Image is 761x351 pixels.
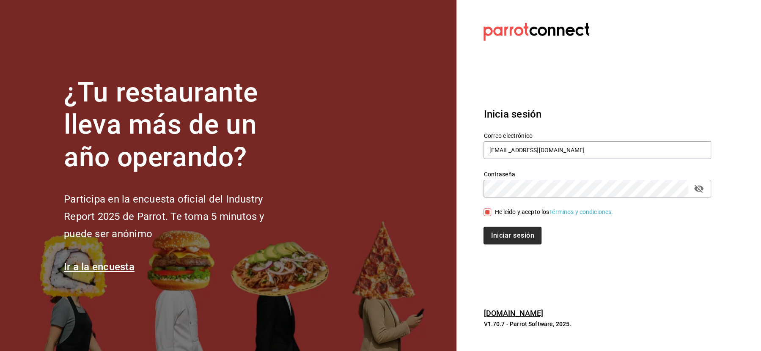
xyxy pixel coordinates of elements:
[692,181,706,196] button: passwordField
[484,227,541,244] button: Iniciar sesión
[484,309,543,318] a: [DOMAIN_NAME]
[484,132,711,138] label: Correo electrónico
[549,208,613,215] a: Términos y condiciones.
[64,261,135,273] a: Ir a la encuesta
[484,171,711,177] label: Contraseña
[64,191,292,242] h2: Participa en la encuesta oficial del Industry Report 2025 de Parrot. Te toma 5 minutos y puede se...
[495,208,613,217] div: He leído y acepto los
[484,320,711,328] p: V1.70.7 - Parrot Software, 2025.
[64,77,292,174] h1: ¿Tu restaurante lleva más de un año operando?
[484,141,711,159] input: Ingresa tu correo electrónico
[484,107,711,122] h3: Inicia sesión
